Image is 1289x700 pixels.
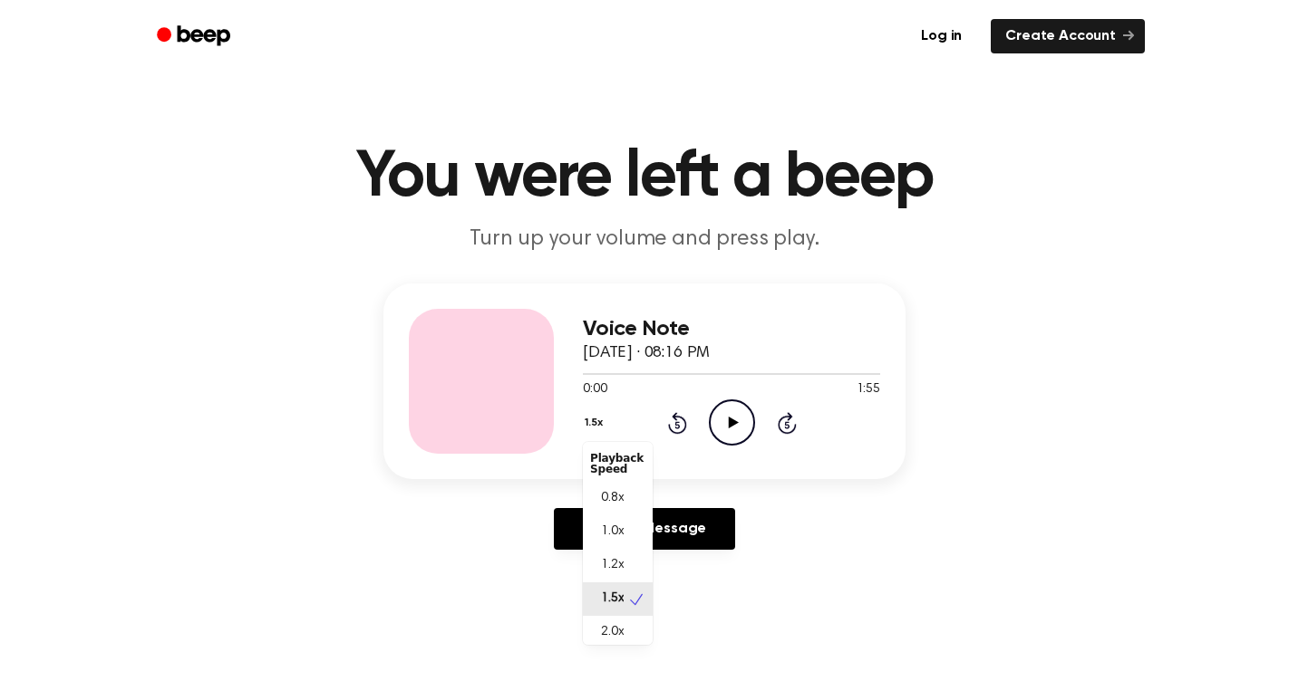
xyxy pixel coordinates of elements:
[583,442,653,645] div: 1.5x
[601,489,624,508] span: 0.8x
[601,523,624,542] span: 1.0x
[601,590,624,609] span: 1.5x
[601,556,624,575] span: 1.2x
[583,408,609,438] button: 1.5x
[601,623,624,642] span: 2.0x
[583,446,653,482] div: Playback Speed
